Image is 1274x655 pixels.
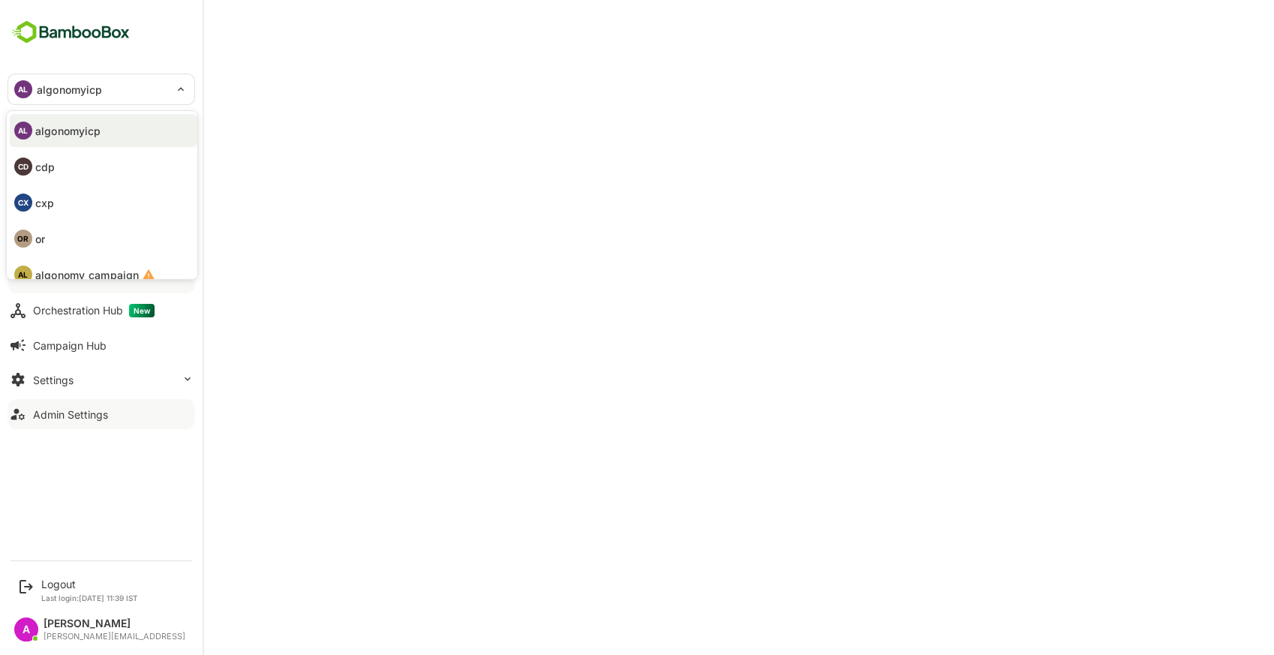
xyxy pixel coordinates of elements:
[14,230,32,248] div: OR
[14,122,32,140] div: AL
[14,194,32,212] div: CX
[35,159,55,175] p: cdp
[35,123,101,139] p: algonomyicp
[35,267,139,283] p: algonomy_campaign
[35,195,54,211] p: cxp
[14,158,32,176] div: CD
[14,266,32,284] div: AL
[35,231,45,247] p: or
